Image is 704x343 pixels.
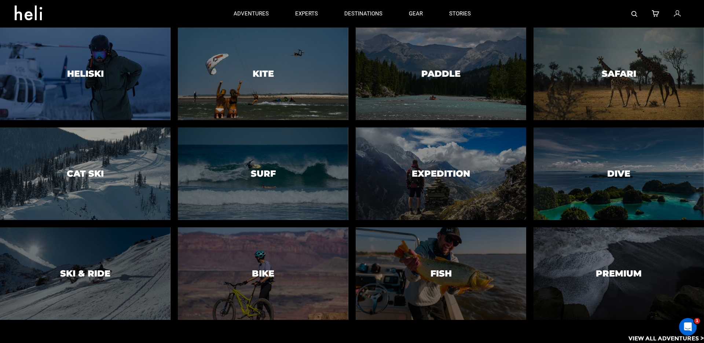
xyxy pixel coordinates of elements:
h3: Ski & Ride [60,269,110,278]
h3: Bike [252,269,274,278]
h3: Premium [596,269,642,278]
iframe: Intercom live chat [679,318,697,336]
p: destinations [344,10,382,18]
h3: Kite [253,69,274,79]
img: search-bar-icon.svg [631,11,637,17]
h3: Dive [607,169,630,178]
h3: Paddle [421,69,461,79]
p: experts [295,10,318,18]
h3: Heliski [67,69,104,79]
p: adventures [234,10,269,18]
span: 1 [694,318,700,324]
h3: Fish [430,269,452,278]
h3: Safari [602,69,636,79]
a: PremiumPremium image [533,227,704,320]
h3: Cat Ski [67,169,104,178]
h3: Expedition [412,169,470,178]
p: View All Adventures > [628,335,704,343]
h3: Surf [251,169,276,178]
